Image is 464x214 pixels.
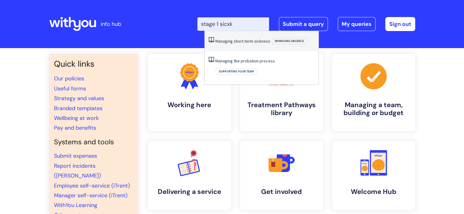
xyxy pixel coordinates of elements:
[54,138,133,146] h4: Systems and tools
[245,101,318,117] h4: Treatment Pathways library
[148,54,231,131] a: Working here
[240,54,323,131] a: Treatment Pathways library
[54,124,96,132] a: Pay and benefits
[240,141,323,210] a: Get involved
[279,17,328,31] a: Submit a query
[54,114,99,122] a: Wellbeing at work
[338,17,376,31] a: My queries
[54,75,84,82] a: Our policies
[54,152,97,160] a: Submit expenses
[215,58,275,64] a: Managing the probation process
[245,188,318,196] h4: Get involved
[385,17,415,31] a: Sign out
[54,105,103,112] a: Branded templates
[332,141,415,210] a: Welcome Hub
[332,54,415,131] a: Managing a team, building or budget
[148,141,231,210] a: Delivering a service
[54,192,128,199] a: Manager self-service (iTrent)
[54,162,101,179] a: Report incidents ([PERSON_NAME])
[54,182,130,189] a: Employee self-service (iTrent)
[215,38,270,44] a: Managing short term sickness
[197,17,415,31] div: | -
[54,59,133,69] h3: Quick links
[54,202,97,209] a: WithYou Learning
[272,38,307,44] span: Managing absence
[215,68,257,75] span: Supporting your team
[153,188,226,196] h4: Delivering a service
[54,85,86,92] a: Useful forms
[153,101,226,109] h4: Working here
[101,19,121,29] p: info hub
[54,95,104,102] a: Strategy and values
[337,101,410,117] h4: Managing a team, building or budget
[197,17,269,31] input: Search
[337,188,410,196] h4: Welcome Hub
